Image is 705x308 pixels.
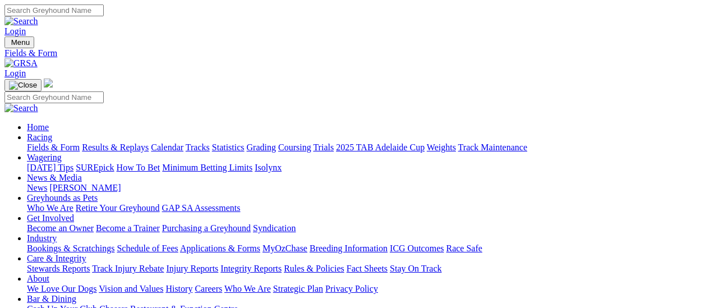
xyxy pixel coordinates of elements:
[165,284,192,293] a: History
[180,243,260,253] a: Applications & Forms
[27,274,49,283] a: About
[162,163,252,172] a: Minimum Betting Limits
[27,173,82,182] a: News & Media
[27,132,52,142] a: Racing
[4,36,34,48] button: Toggle navigation
[49,183,121,192] a: [PERSON_NAME]
[27,153,62,162] a: Wagering
[117,243,178,253] a: Schedule of Fees
[336,142,425,152] a: 2025 TAB Adelaide Cup
[162,223,251,233] a: Purchasing a Greyhound
[27,264,701,274] div: Care & Integrity
[27,213,74,223] a: Get Involved
[427,142,456,152] a: Weights
[4,103,38,113] img: Search
[27,203,701,213] div: Greyhounds as Pets
[99,284,163,293] a: Vision and Values
[255,163,282,172] a: Isolynx
[325,284,378,293] a: Privacy Policy
[27,254,86,263] a: Care & Integrity
[458,142,527,152] a: Track Maintenance
[4,91,104,103] input: Search
[166,264,218,273] a: Injury Reports
[4,4,104,16] input: Search
[446,243,482,253] a: Race Safe
[96,223,160,233] a: Become a Trainer
[247,142,276,152] a: Grading
[4,16,38,26] img: Search
[284,264,344,273] a: Rules & Policies
[390,264,441,273] a: Stay On Track
[347,264,388,273] a: Fact Sheets
[27,233,57,243] a: Industry
[27,223,701,233] div: Get Involved
[11,38,30,47] span: Menu
[195,284,222,293] a: Careers
[4,68,26,78] a: Login
[313,142,334,152] a: Trials
[27,183,701,193] div: News & Media
[162,203,241,213] a: GAP SA Assessments
[4,26,26,36] a: Login
[220,264,282,273] a: Integrity Reports
[44,79,53,88] img: logo-grsa-white.png
[92,264,164,273] a: Track Injury Rebate
[82,142,149,152] a: Results & Replays
[27,294,76,304] a: Bar & Dining
[117,163,160,172] a: How To Bet
[27,183,47,192] a: News
[27,264,90,273] a: Stewards Reports
[390,243,444,253] a: ICG Outcomes
[27,243,114,253] a: Bookings & Scratchings
[4,79,42,91] button: Toggle navigation
[76,203,160,213] a: Retire Your Greyhound
[27,223,94,233] a: Become an Owner
[253,223,296,233] a: Syndication
[27,193,98,203] a: Greyhounds as Pets
[9,81,37,90] img: Close
[4,58,38,68] img: GRSA
[27,122,49,132] a: Home
[310,243,388,253] a: Breeding Information
[224,284,271,293] a: Who We Are
[27,163,701,173] div: Wagering
[151,142,183,152] a: Calendar
[273,284,323,293] a: Strategic Plan
[27,243,701,254] div: Industry
[27,163,73,172] a: [DATE] Tips
[186,142,210,152] a: Tracks
[76,163,114,172] a: SUREpick
[212,142,245,152] a: Statistics
[27,284,701,294] div: About
[262,243,307,253] a: MyOzChase
[27,142,701,153] div: Racing
[278,142,311,152] a: Coursing
[27,203,73,213] a: Who We Are
[4,48,701,58] a: Fields & Form
[27,142,80,152] a: Fields & Form
[27,284,96,293] a: We Love Our Dogs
